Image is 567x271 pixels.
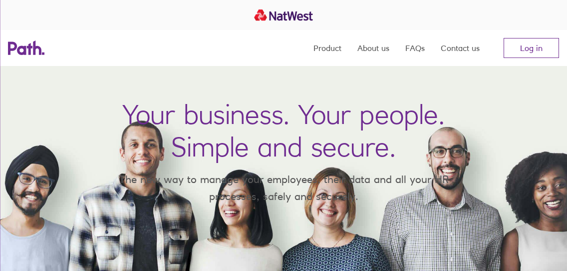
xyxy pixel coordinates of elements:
a: About us [357,30,389,66]
a: FAQs [405,30,425,66]
p: The new way to manage your employees, their data and all your HR processes, safely and securely. [104,171,463,204]
a: Log in [504,38,559,58]
a: Contact us [441,30,480,66]
h1: Your business. Your people. Simple and secure. [122,98,445,163]
a: Product [313,30,341,66]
